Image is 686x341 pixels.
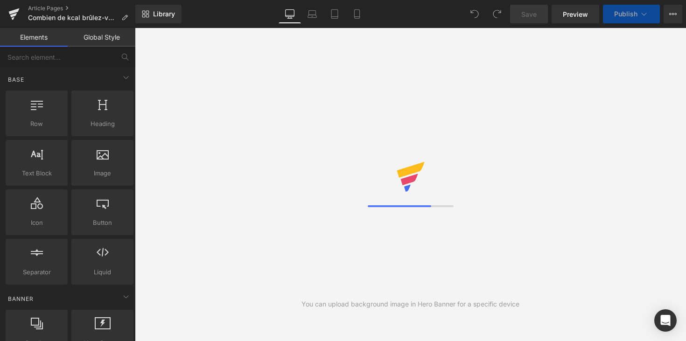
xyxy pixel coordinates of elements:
button: Publish [603,5,660,23]
a: Laptop [301,5,323,23]
span: Banner [7,294,35,303]
span: Separator [8,267,65,277]
span: Heading [74,119,131,129]
span: Row [8,119,65,129]
div: Open Intercom Messenger [654,309,677,332]
button: More [664,5,682,23]
div: You can upload background image in Hero Banner for a specific device [301,299,519,309]
span: Button [74,218,131,228]
a: Article Pages [28,5,135,12]
button: Redo [488,5,506,23]
span: Publish [614,10,637,18]
a: Tablet [323,5,346,23]
span: Save [521,9,537,19]
a: Preview [552,5,599,23]
span: Icon [8,218,65,228]
button: Undo [465,5,484,23]
span: Preview [563,9,588,19]
span: Image [74,168,131,178]
span: Combien de kcal brûlez-vous avec un vélo électrique ? [28,14,118,21]
a: New Library [135,5,182,23]
span: Base [7,75,25,84]
span: Liquid [74,267,131,277]
span: Text Block [8,168,65,178]
a: Global Style [68,28,135,47]
a: Mobile [346,5,368,23]
span: Library [153,10,175,18]
a: Desktop [279,5,301,23]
